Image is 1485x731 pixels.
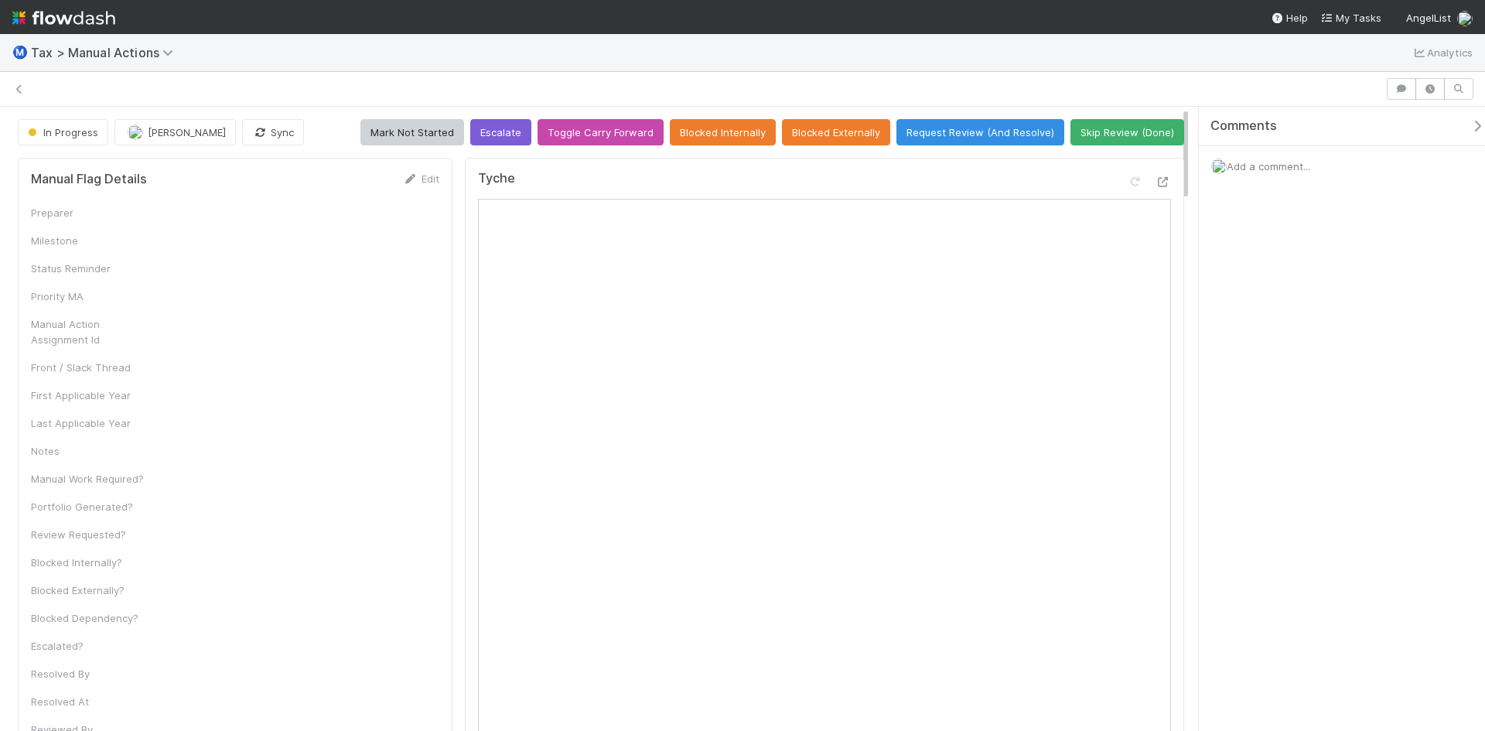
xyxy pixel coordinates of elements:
[242,119,304,145] button: Sync
[31,415,147,431] div: Last Applicable Year
[12,46,28,59] span: Ⓜ️
[31,289,147,304] div: Priority MA
[1457,11,1473,26] img: avatar_e41e7ae5-e7d9-4d8d-9f56-31b0d7a2f4fd.png
[670,119,776,145] button: Blocked Internally
[1211,159,1227,174] img: avatar_e41e7ae5-e7d9-4d8d-9f56-31b0d7a2f4fd.png
[403,173,439,185] a: Edit
[360,119,464,145] button: Mark Not Started
[128,125,143,140] img: avatar_e41e7ae5-e7d9-4d8d-9f56-31b0d7a2f4fd.png
[31,388,147,403] div: First Applicable Year
[31,527,147,542] div: Review Requested?
[31,694,147,709] div: Resolved At
[31,638,147,654] div: Escalated?
[31,205,147,220] div: Preparer
[1210,118,1277,134] span: Comments
[31,499,147,514] div: Portfolio Generated?
[31,443,147,459] div: Notes
[31,316,147,347] div: Manual Action Assignment Id
[31,172,147,187] h5: Manual Flag Details
[114,119,236,145] button: [PERSON_NAME]
[1320,12,1381,24] span: My Tasks
[1406,12,1451,24] span: AngelList
[538,119,664,145] button: Toggle Carry Forward
[31,45,181,60] span: Tax > Manual Actions
[1271,10,1308,26] div: Help
[31,471,147,487] div: Manual Work Required?
[1070,119,1184,145] button: Skip Review (Done)
[31,360,147,375] div: Front / Slack Thread
[896,119,1064,145] button: Request Review (And Resolve)
[782,119,890,145] button: Blocked Externally
[31,610,147,626] div: Blocked Dependency?
[1227,160,1310,173] span: Add a comment...
[478,171,515,186] h5: Tyche
[1320,10,1381,26] a: My Tasks
[31,582,147,598] div: Blocked Externally?
[148,126,226,138] span: [PERSON_NAME]
[31,261,147,276] div: Status Reminder
[31,666,147,681] div: Resolved By
[1412,43,1473,62] a: Analytics
[31,233,147,248] div: Milestone
[470,119,531,145] button: Escalate
[12,5,115,31] img: logo-inverted-e16ddd16eac7371096b0.svg
[31,555,147,570] div: Blocked Internally?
